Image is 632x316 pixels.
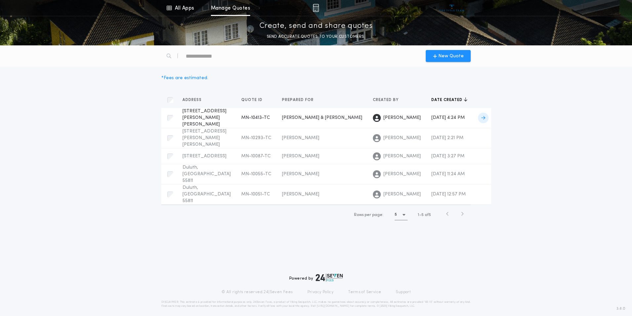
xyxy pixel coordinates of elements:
[241,97,264,103] span: Quote ID
[182,109,226,127] span: [STREET_ADDRESS][PERSON_NAME][PERSON_NAME]
[383,115,421,121] span: [PERSON_NAME]
[241,115,270,120] span: MN-10413-TC
[282,192,319,197] span: [PERSON_NAME]
[425,212,431,218] span: of 5
[373,97,400,103] span: Created by
[241,192,270,197] span: MN-10051-TC
[438,53,464,60] span: New Quote
[395,210,408,220] button: 5
[373,97,404,103] button: Created by
[431,97,467,103] button: Date created
[431,135,463,140] span: [DATE] 2:21 PM
[426,50,471,62] button: New Quote
[383,153,421,160] span: [PERSON_NAME]
[431,115,465,120] span: [DATE] 4:24 PM
[182,185,231,203] span: Duluth, [GEOGRAPHIC_DATA] 55811
[161,75,208,81] div: * Fees are estimated.
[383,171,421,178] span: [PERSON_NAME]
[282,154,319,159] span: [PERSON_NAME]
[616,306,625,312] span: 3.8.0
[161,300,471,308] p: DISCLAIMER: This estimate is provided for informational purposes only. 24|Seven Fees, a product o...
[282,115,362,120] span: [PERSON_NAME] & [PERSON_NAME]
[348,290,381,295] a: Terms of Service
[431,192,466,197] span: [DATE] 12:57 PM
[182,97,207,103] button: Address
[182,154,226,159] span: [STREET_ADDRESS]
[259,21,373,31] p: Create, send and share quotes
[241,154,271,159] span: MN-10087-TC
[431,154,464,159] span: [DATE] 3:27 PM
[282,135,319,140] span: [PERSON_NAME]
[383,191,421,198] span: [PERSON_NAME]
[354,213,383,217] span: Rows per page:
[282,172,319,177] span: [PERSON_NAME]
[395,211,397,218] h1: 5
[313,4,319,12] img: img
[267,33,365,40] p: SEND ACCURATE QUOTES TO YOUR CUSTOMERS.
[241,135,271,140] span: MN-10293-TC
[431,172,465,177] span: [DATE] 11:24 AM
[289,274,343,282] div: Powered by
[221,290,293,295] p: © All rights reserved. 24|Seven Fees
[307,290,334,295] a: Privacy Policy
[241,172,271,177] span: MN-10055-TC
[440,5,464,11] img: vs-icon
[282,97,315,103] span: Prepared for
[383,135,421,141] span: [PERSON_NAME]
[182,165,231,183] span: Duluth, [GEOGRAPHIC_DATA] 55811
[316,274,343,282] img: logo
[182,129,226,147] span: [STREET_ADDRESS][PERSON_NAME][PERSON_NAME]
[396,290,411,295] a: Support
[421,213,424,217] span: 5
[317,305,349,307] a: [URL][DOMAIN_NAME]
[182,97,203,103] span: Address
[418,213,419,217] span: 1
[241,97,267,103] button: Quote ID
[431,97,464,103] span: Date created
